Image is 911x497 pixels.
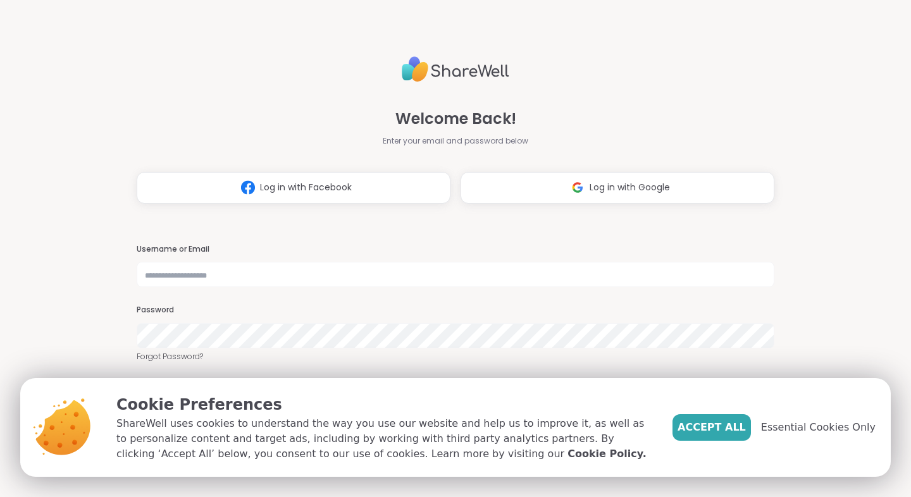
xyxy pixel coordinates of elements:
button: Log in with Google [461,172,774,204]
span: Essential Cookies Only [761,420,876,435]
button: Log in with Facebook [137,172,450,204]
span: Enter your email and password below [383,135,528,147]
a: Cookie Policy. [567,446,646,462]
a: Forgot Password? [137,351,774,362]
h3: Username or Email [137,244,774,255]
p: Cookie Preferences [116,393,652,416]
img: ShareWell Logomark [236,176,260,199]
span: Log in with Facebook [260,181,352,194]
img: ShareWell Logo [402,51,509,87]
span: Welcome Back! [395,107,516,130]
p: ShareWell uses cookies to understand the way you use our website and help us to improve it, as we... [116,416,652,462]
span: Log in with Google [590,181,670,194]
button: Accept All [672,414,751,441]
img: ShareWell Logomark [566,176,590,199]
span: Accept All [678,420,746,435]
h3: Password [137,305,774,316]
